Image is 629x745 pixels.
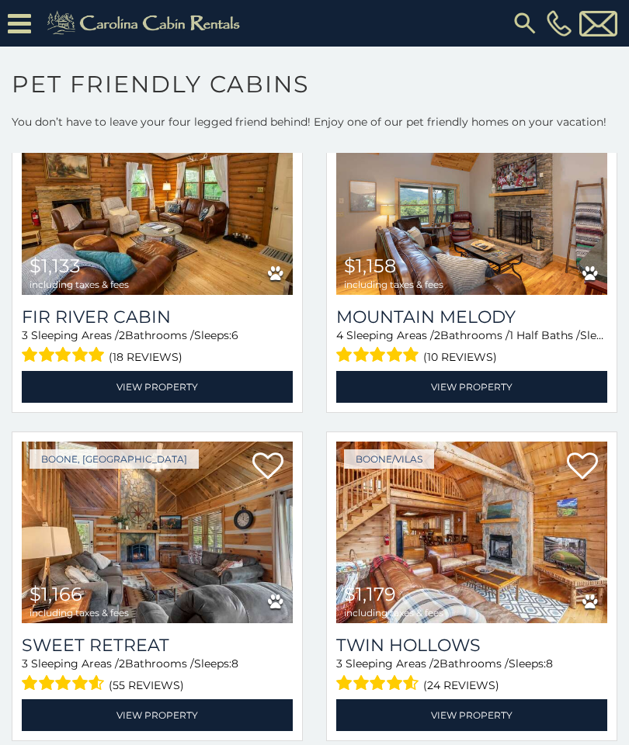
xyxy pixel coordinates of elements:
[30,449,199,469] a: Boone, [GEOGRAPHIC_DATA]
[433,657,440,670] span: 2
[22,699,293,731] a: View Property
[39,8,253,39] img: Khaki-logo.png
[252,451,283,483] a: Add to favorites
[336,113,607,295] a: Mountain Melody $1,158 including taxes & fees
[434,328,440,342] span: 2
[109,347,182,367] span: (18 reviews)
[344,449,434,469] a: Boone/Vilas
[543,10,575,36] a: [PHONE_NUMBER]
[22,113,293,295] img: Fir River Cabin
[22,307,293,327] a: Fir River Cabin
[336,635,607,656] a: Twin Hollows
[119,328,125,342] span: 2
[509,328,580,342] span: 1 Half Baths /
[22,657,28,670] span: 3
[344,255,396,277] span: $1,158
[231,328,238,342] span: 6
[344,583,396,605] span: $1,179
[336,327,607,367] div: Sleeping Areas / Bathrooms / Sleeps:
[109,675,184,695] span: (55 reviews)
[30,255,81,277] span: $1,133
[22,635,293,656] a: Sweet Retreat
[336,442,607,623] a: Twin Hollows $1,179 including taxes & fees
[423,347,497,367] span: (10 reviews)
[336,656,607,695] div: Sleeping Areas / Bathrooms / Sleeps:
[30,608,129,618] span: including taxes & fees
[344,279,443,289] span: including taxes & fees
[30,279,129,289] span: including taxes & fees
[22,656,293,695] div: Sleeping Areas / Bathrooms / Sleeps:
[30,583,82,605] span: $1,166
[567,451,598,483] a: Add to favorites
[231,657,238,670] span: 8
[22,371,293,403] a: View Property
[344,608,443,618] span: including taxes & fees
[423,675,499,695] span: (24 reviews)
[336,328,343,342] span: 4
[22,442,293,623] img: Sweet Retreat
[22,113,293,295] a: Fir River Cabin $1,133 including taxes & fees
[546,657,553,670] span: 8
[336,657,342,670] span: 3
[22,327,293,367] div: Sleeping Areas / Bathrooms / Sleeps:
[336,371,607,403] a: View Property
[336,307,607,327] a: Mountain Melody
[119,657,125,670] span: 2
[22,442,293,623] a: Sweet Retreat $1,166 including taxes & fees
[511,9,539,37] img: search-regular.svg
[336,113,607,295] img: Mountain Melody
[336,442,607,623] img: Twin Hollows
[336,699,607,731] a: View Property
[22,328,28,342] span: 3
